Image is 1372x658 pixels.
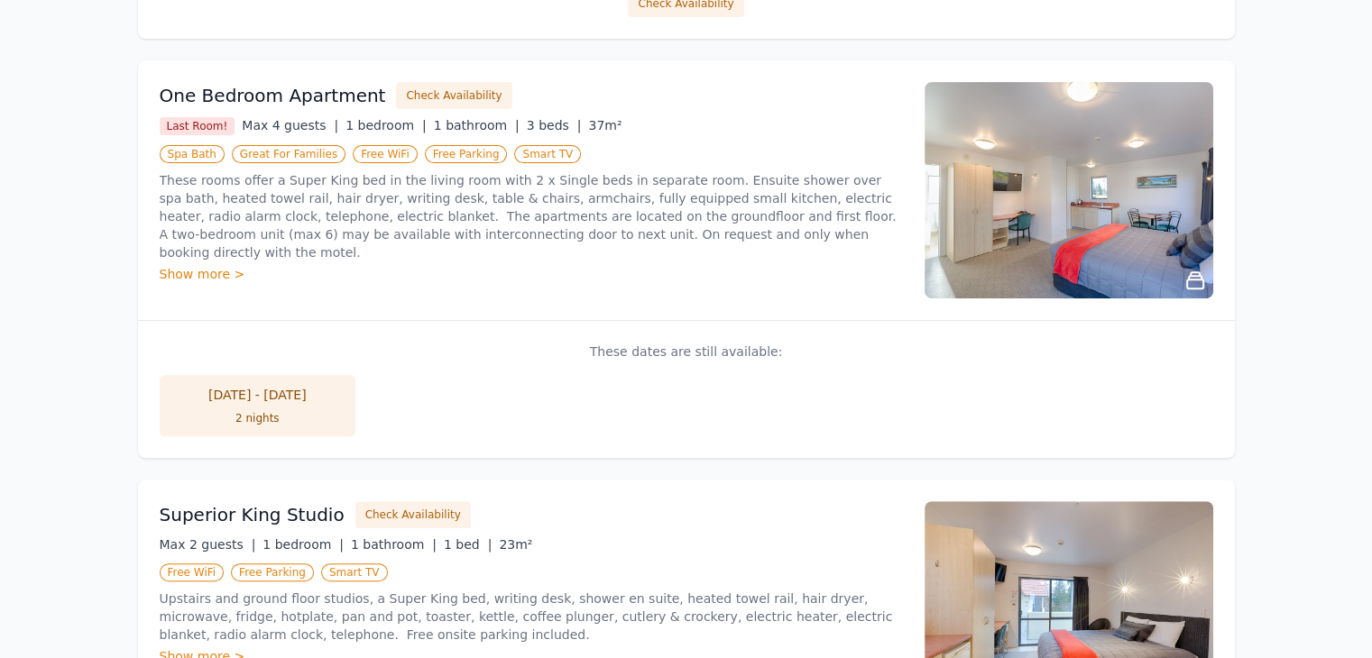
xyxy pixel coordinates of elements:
span: Max 4 guests | [242,118,338,133]
span: 1 bed | [444,537,492,552]
span: 3 beds | [527,118,582,133]
span: 23m² [499,537,532,552]
h3: One Bedroom Apartment [160,83,386,108]
div: 2 nights [178,411,338,425]
div: [DATE] - [DATE] [178,386,338,404]
p: Upstairs and ground floor studios, a Super King bed, writing desk, shower en suite, heated towel ... [160,589,903,644]
button: Check Availability [396,82,511,109]
h3: Superior King Studio [160,502,345,527]
span: Free WiFi [353,145,418,163]
div: Show more > [160,265,903,283]
span: 1 bathroom | [351,537,437,552]
span: Spa Bath [160,145,225,163]
span: 1 bathroom | [434,118,520,133]
p: These dates are still available: [160,343,1213,361]
span: Last Room! [160,117,235,135]
span: 1 bedroom | [262,537,344,552]
span: 37m² [588,118,622,133]
button: Check Availability [355,501,471,528]
span: Smart TV [514,145,581,163]
span: Free Parking [425,145,508,163]
span: Free Parking [231,563,314,581]
span: 1 bedroom | [345,118,427,133]
span: Smart TV [321,563,388,581]
p: These rooms offer a Super King bed in the living room with 2 x Single beds in separate room. Ensu... [160,171,903,261]
span: Free WiFi [160,563,225,581]
span: Great For Families [232,145,345,163]
span: Max 2 guests | [160,537,256,552]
